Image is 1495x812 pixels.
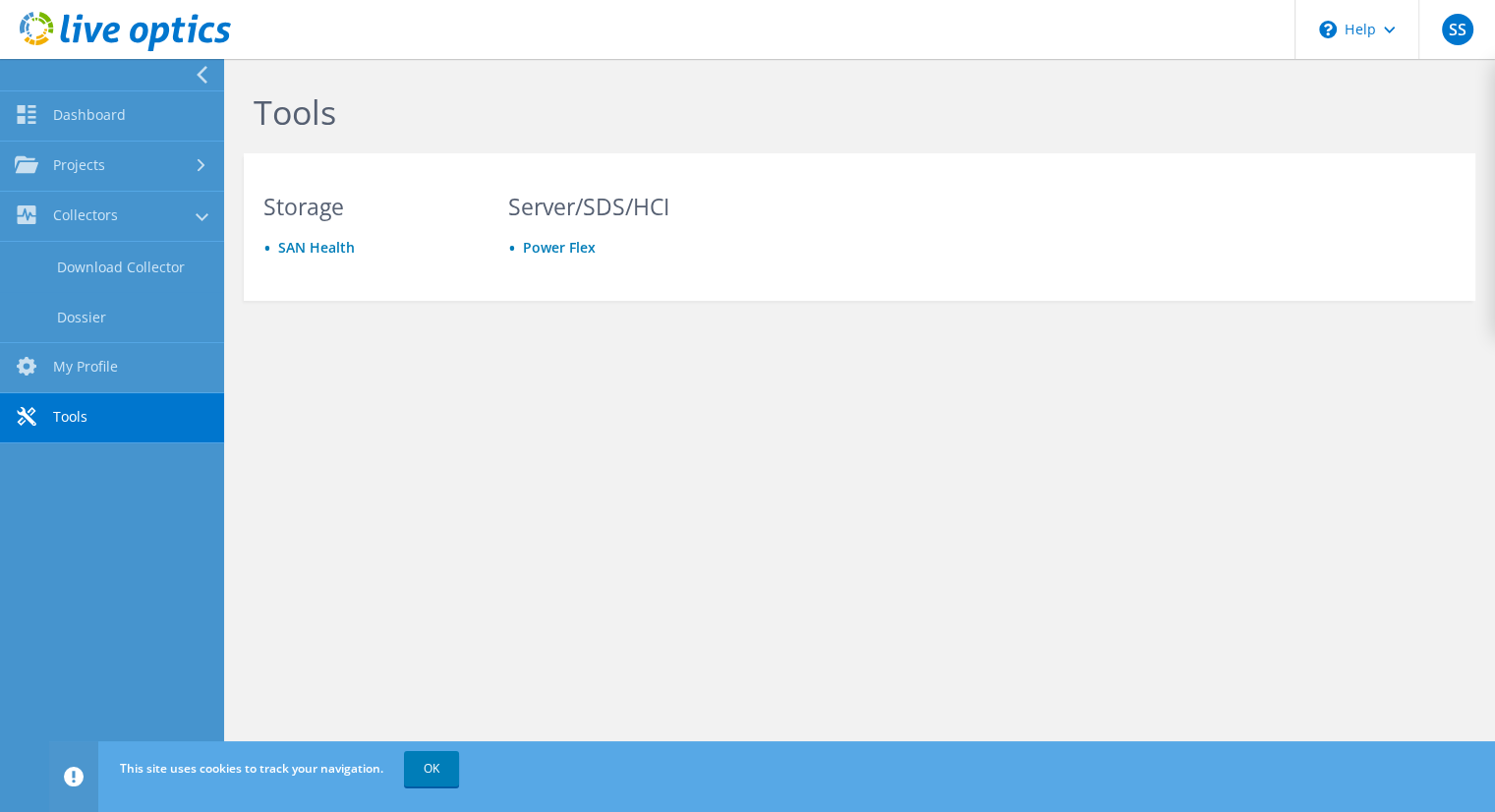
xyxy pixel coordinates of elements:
[263,196,471,217] h3: Storage
[523,238,596,257] a: Power Flex
[404,751,459,786] a: OK
[508,196,716,217] h3: Server/SDS/HCI
[1442,14,1473,45] span: SS
[254,91,1456,133] h1: Tools
[278,238,355,257] a: SAN Health
[120,760,383,777] span: This site uses cookies to track your navigation.
[1319,21,1337,38] svg: \n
